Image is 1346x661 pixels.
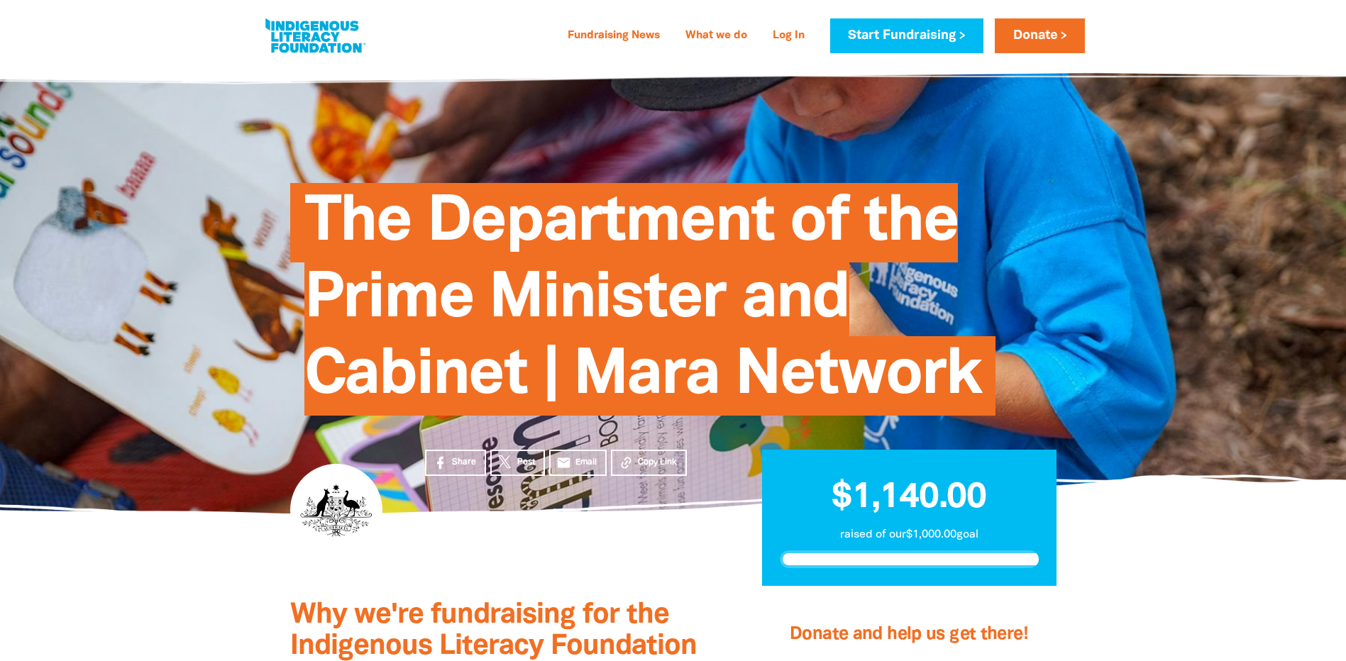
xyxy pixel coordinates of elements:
span: Why we're fundraising for the Indigenous Literacy Foundation [290,602,697,660]
a: Donate [995,18,1084,53]
span: Copy Link [638,456,677,469]
a: Start Fundraising [830,18,983,53]
button: Copy Link [611,450,687,476]
span: $1,140.00 [832,482,986,514]
a: Share [425,450,486,476]
p: raised of our $1,000.00 goal [780,526,1039,543]
i: email [556,455,571,470]
span: Email [575,456,597,469]
span: The Department of the Prime Minister and Cabinet | Mara Network [304,194,982,416]
span: Post [517,456,535,469]
span: Share [452,456,476,469]
a: emailEmail [549,450,607,476]
a: What we do [677,25,756,48]
a: Post [490,450,545,476]
a: Log In [764,25,813,48]
a: Fundraising News [559,25,668,48]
